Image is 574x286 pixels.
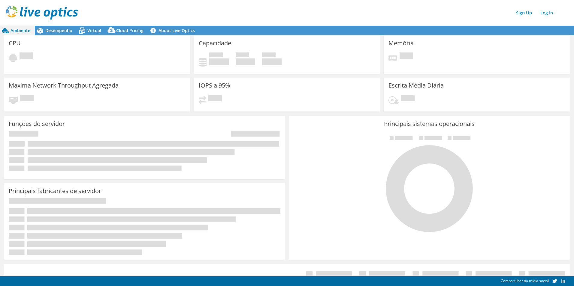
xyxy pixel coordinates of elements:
[294,121,565,127] h3: Principais sistemas operacionais
[236,58,255,65] h4: 0 GiB
[45,28,72,33] span: Desempenho
[199,82,230,89] h3: IOPS a 95%
[208,95,222,103] span: Pendente
[513,8,535,17] a: Sign Up
[388,40,414,46] h3: Memória
[20,95,34,103] span: Pendente
[262,52,276,58] span: Total
[400,52,413,61] span: Pendente
[116,28,143,33] span: Cloud Pricing
[236,52,249,58] span: Disponível
[9,40,21,46] h3: CPU
[199,40,231,46] h3: Capacidade
[11,28,30,33] span: Ambiente
[9,188,101,194] h3: Principais fabricantes de servidor
[262,58,282,65] h4: 0 GiB
[537,8,556,17] a: Log In
[6,6,78,19] img: live_optics_svg.svg
[209,58,229,65] h4: 0 GiB
[9,82,119,89] h3: Maxima Network Throughput Agregada
[20,52,33,61] span: Pendente
[401,95,415,103] span: Pendente
[501,278,549,283] span: Compartilhar na mídia social
[148,26,199,35] a: About Live Optics
[388,82,444,89] h3: Escrita Média Diária
[87,28,101,33] span: Virtual
[209,52,223,58] span: Usado
[9,121,65,127] h3: Funções do servidor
